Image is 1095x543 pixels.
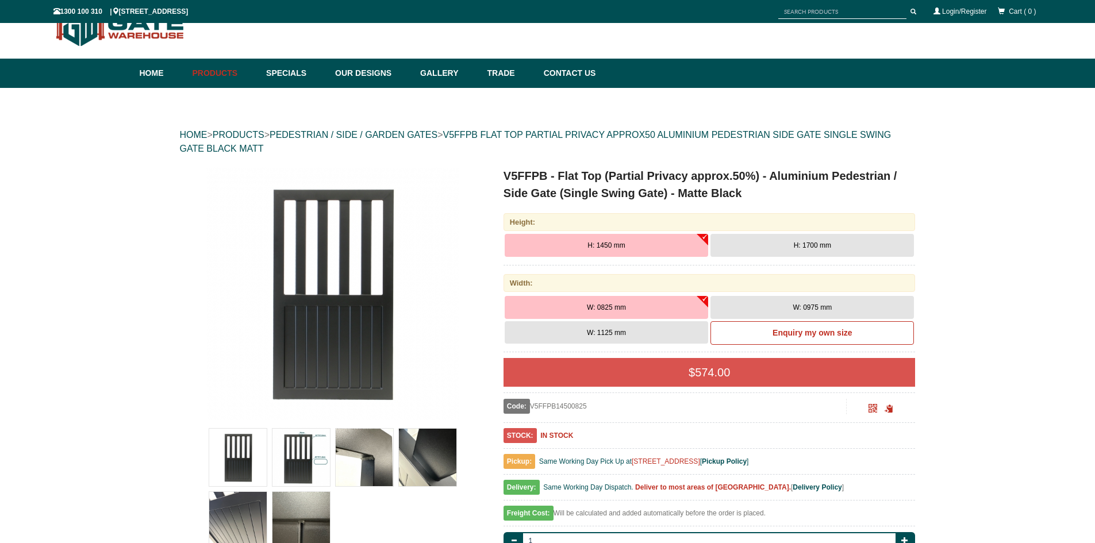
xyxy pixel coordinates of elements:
[272,429,330,486] img: V5FFPB - Flat Top (Partial Privacy approx.50%) - Aluminium Pedestrian / Side Gate (Single Swing G...
[140,59,187,88] a: Home
[869,406,877,414] a: Click to enlarge and scan to share.
[710,321,914,345] a: Enquiry my own size
[504,358,916,387] div: $
[885,405,893,413] span: Click to copy the URL
[540,432,573,440] b: IN STOCK
[180,130,208,140] a: HOME
[504,480,916,500] div: [ ]
[710,234,914,257] button: H: 1700 mm
[504,454,535,469] span: Pickup:
[180,130,892,153] a: V5FFPB FLAT TOP PARTIAL PRIVACY APPROX50 ALUMINIUM PEDESTRIAN SIDE GATE SINGLE SWING GATE BLACK MATT
[1009,7,1036,16] span: Cart ( 0 )
[710,296,914,319] button: W: 0975 mm
[778,5,906,19] input: SEARCH PRODUCTS
[414,59,481,88] a: Gallery
[180,117,916,167] div: > > >
[773,328,852,337] b: Enquiry my own size
[538,59,596,88] a: Contact Us
[504,428,537,443] span: STOCK:
[504,213,916,231] div: Height:
[504,399,847,414] div: V5FFPB14500825
[587,303,626,311] span: W: 0825 mm
[793,303,832,311] span: W: 0975 mm
[206,167,459,420] img: V5FFPB - Flat Top (Partial Privacy approx.50%) - Aluminium Pedestrian / Side Gate (Single Swing G...
[504,480,540,495] span: Delivery:
[399,429,456,486] img: V5FFPB - Flat Top (Partial Privacy approx.50%) - Aluminium Pedestrian / Side Gate (Single Swing G...
[702,457,747,465] a: Pickup Policy
[260,59,329,88] a: Specials
[505,234,708,257] button: H: 1450 mm
[505,296,708,319] button: W: 0825 mm
[270,130,437,140] a: PEDESTRIAN / SIDE / GARDEN GATES
[635,483,791,491] b: Deliver to most areas of [GEOGRAPHIC_DATA].
[504,274,916,292] div: Width:
[505,321,708,344] button: W: 1125 mm
[587,329,626,337] span: W: 1125 mm
[53,7,189,16] span: 1300 100 310 | [STREET_ADDRESS]
[213,130,264,140] a: PRODUCTS
[587,241,625,249] span: H: 1450 mm
[539,457,749,465] span: Same Working Day Pick Up at [ ]
[209,429,267,486] img: V5FFPB - Flat Top (Partial Privacy approx.50%) - Aluminium Pedestrian / Side Gate (Single Swing G...
[336,429,393,486] img: V5FFPB - Flat Top (Partial Privacy approx.50%) - Aluminium Pedestrian / Side Gate (Single Swing G...
[181,167,485,420] a: V5FFPB - Flat Top (Partial Privacy approx.50%) - Aluminium Pedestrian / Side Gate (Single Swing G...
[695,366,730,379] span: 574.00
[504,506,554,521] span: Freight Cost:
[793,483,842,491] a: Delivery Policy
[329,59,414,88] a: Our Designs
[942,7,986,16] a: Login/Register
[504,399,530,414] span: Code:
[543,483,633,491] span: Same Working Day Dispatch.
[504,167,916,202] h1: V5FFPB - Flat Top (Partial Privacy approx.50%) - Aluminium Pedestrian / Side Gate (Single Swing G...
[481,59,537,88] a: Trade
[187,59,261,88] a: Products
[632,457,700,465] a: [STREET_ADDRESS]
[794,241,831,249] span: H: 1700 mm
[504,506,916,526] div: Will be calculated and added automatically before the order is placed.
